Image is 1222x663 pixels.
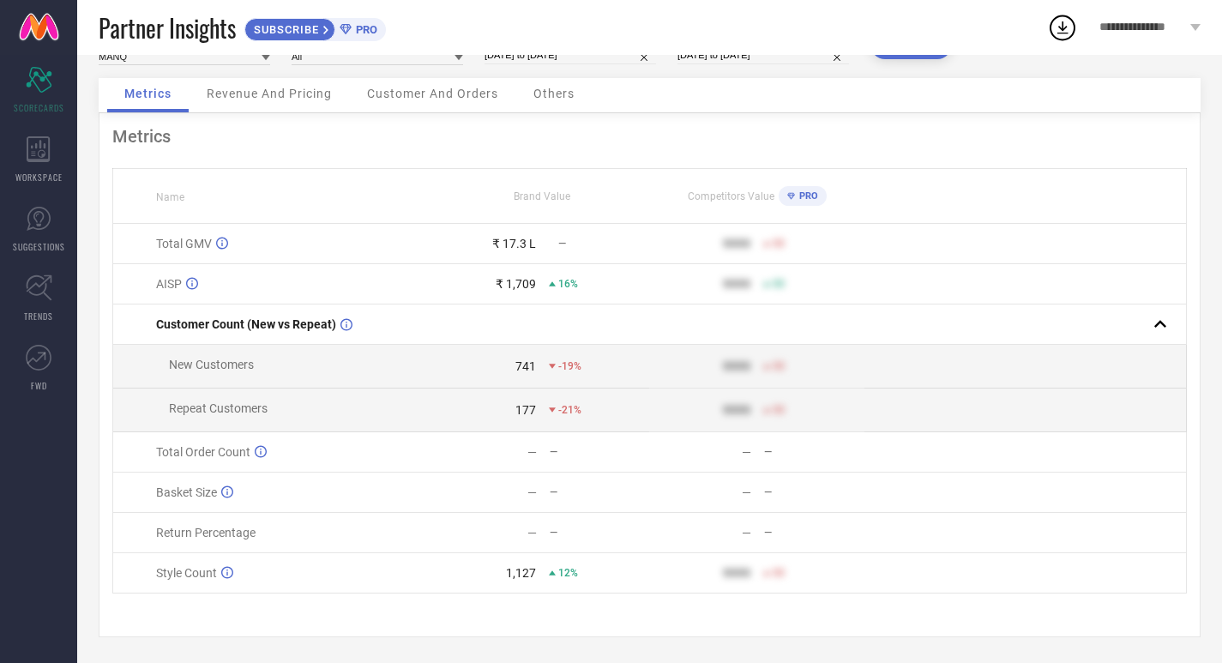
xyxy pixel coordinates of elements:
div: — [527,445,537,459]
div: — [550,486,649,498]
span: Name [156,191,184,203]
span: -19% [558,360,581,372]
span: Competitors Value [688,190,774,202]
div: ₹ 1,709 [496,277,536,291]
span: TRENDS [24,310,53,322]
span: Revenue And Pricing [207,87,332,100]
span: PRO [352,23,377,36]
div: — [764,486,864,498]
div: 741 [515,359,536,373]
span: 50 [773,238,785,250]
span: SCORECARDS [14,101,64,114]
span: PRO [795,190,818,202]
span: Others [533,87,575,100]
span: Customer And Orders [367,87,498,100]
span: New Customers [169,358,254,371]
div: 9999 [723,359,750,373]
div: — [550,527,649,539]
div: Metrics [112,126,1187,147]
div: 177 [515,403,536,417]
span: SUBSCRIBE [245,23,323,36]
span: Metrics [124,87,172,100]
span: 50 [773,404,785,416]
input: Select date range [485,46,656,64]
div: ₹ 17.3 L [492,237,536,250]
span: WORKSPACE [15,171,63,184]
div: 1,127 [506,566,536,580]
div: — [764,446,864,458]
div: 9999 [723,277,750,291]
span: SUGGESTIONS [13,240,65,253]
input: Select comparison period [677,46,849,64]
span: Total Order Count [156,445,250,459]
span: Customer Count (New vs Repeat) [156,317,336,331]
span: 50 [773,360,785,372]
div: Open download list [1047,12,1078,43]
div: — [527,485,537,499]
span: Partner Insights [99,10,236,45]
span: Style Count [156,566,217,580]
div: — [527,526,537,539]
div: 9999 [723,566,750,580]
span: Basket Size [156,485,217,499]
span: -21% [558,404,581,416]
span: Total GMV [156,237,212,250]
span: 16% [558,278,578,290]
span: Return Percentage [156,526,256,539]
div: — [742,526,751,539]
span: — [558,238,566,250]
span: 12% [558,567,578,579]
div: — [742,485,751,499]
div: — [764,527,864,539]
span: FWD [31,379,47,392]
div: — [550,446,649,458]
span: 50 [773,567,785,579]
span: Repeat Customers [169,401,268,415]
span: Brand Value [514,190,570,202]
div: 9999 [723,403,750,417]
span: 50 [773,278,785,290]
span: AISP [156,277,182,291]
div: — [742,445,751,459]
a: SUBSCRIBEPRO [244,14,386,41]
div: 9999 [723,237,750,250]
